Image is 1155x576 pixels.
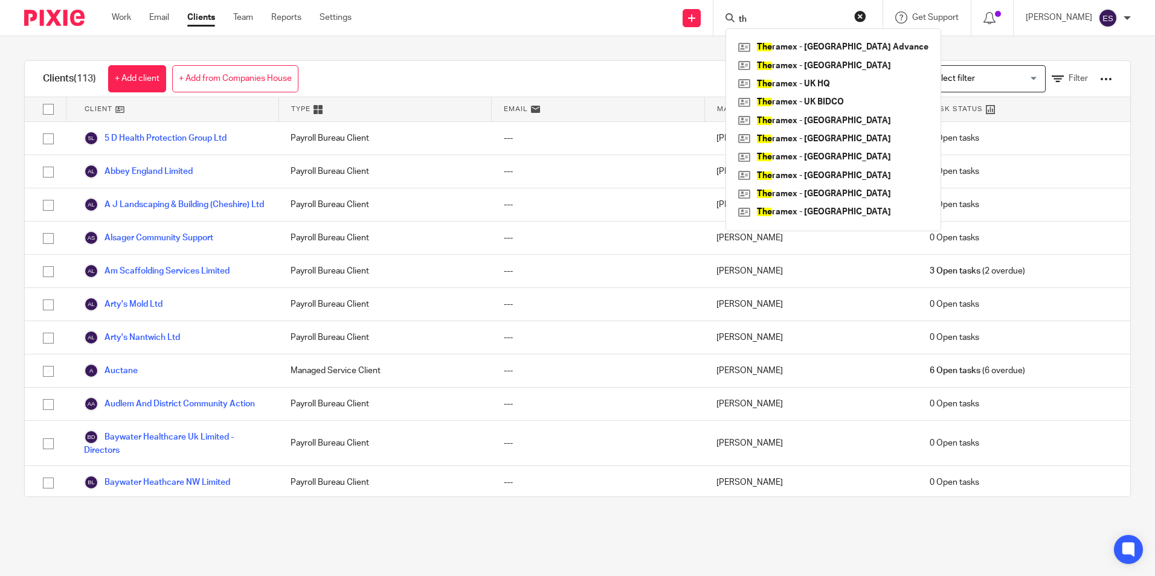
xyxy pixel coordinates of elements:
[492,288,704,321] div: ---
[278,222,491,254] div: Payroll Bureau Client
[84,231,98,245] img: svg%3E
[84,430,266,456] a: Baywater Healthcare Uk Limited - Directors
[704,122,917,155] div: [PERSON_NAME]
[738,14,846,25] input: Search
[84,131,227,146] a: 5 D Health Protection Group Ltd
[84,264,230,278] a: Am Scaffolding Services Limited
[930,331,979,344] span: 0 Open tasks
[1026,11,1092,24] p: [PERSON_NAME]
[278,354,491,387] div: Managed Service Client
[492,155,704,188] div: ---
[320,11,352,24] a: Settings
[149,11,169,24] a: Email
[1098,8,1118,28] img: svg%3E
[108,65,166,92] a: + Add client
[271,11,301,24] a: Reports
[930,232,979,244] span: 0 Open tasks
[912,13,959,22] span: Get Support
[854,10,866,22] button: Clear
[84,164,98,179] img: svg%3E
[84,197,98,212] img: svg%3E
[925,65,1046,92] div: Search for option
[930,104,983,114] span: Task Status
[84,430,98,444] img: svg%3E
[927,68,1038,89] input: Search for option
[704,321,917,354] div: [PERSON_NAME]
[84,297,98,312] img: svg%3E
[187,11,215,24] a: Clients
[24,10,85,26] img: Pixie
[84,475,98,490] img: svg%3E
[492,466,704,499] div: ---
[930,476,979,488] span: 0 Open tasks
[84,397,255,411] a: Audlem And District Community Action
[112,11,131,24] a: Work
[278,388,491,420] div: Payroll Bureau Client
[278,321,491,354] div: Payroll Bureau Client
[37,98,60,121] input: Select all
[291,104,310,114] span: Type
[930,199,979,211] span: 0 Open tasks
[84,330,180,345] a: Arty's Nantwich Ltd
[704,255,917,287] div: [PERSON_NAME]
[84,297,162,312] a: Arty's Mold Ltd
[84,475,230,490] a: Baywater Heathcare NW Limited
[704,288,917,321] div: [PERSON_NAME]
[930,365,1025,377] span: (6 overdue)
[84,231,213,245] a: Alsager Community Support
[278,255,491,287] div: Payroll Bureau Client
[504,104,528,114] span: Email
[704,354,917,387] div: [PERSON_NAME]
[930,437,979,449] span: 0 Open tasks
[930,132,979,144] span: 0 Open tasks
[278,155,491,188] div: Payroll Bureau Client
[492,188,704,221] div: ---
[492,122,704,155] div: ---
[704,222,917,254] div: [PERSON_NAME]
[492,255,704,287] div: ---
[492,421,704,466] div: ---
[930,398,979,410] span: 0 Open tasks
[278,421,491,466] div: Payroll Bureau Client
[84,264,98,278] img: svg%3E
[704,155,917,188] div: [PERSON_NAME]
[278,466,491,499] div: Payroll Bureau Client
[492,388,704,420] div: ---
[930,365,980,377] span: 6 Open tasks
[172,65,298,92] a: + Add from Companies House
[492,354,704,387] div: ---
[930,298,979,310] span: 0 Open tasks
[84,397,98,411] img: svg%3E
[84,363,98,378] img: svg%3E
[704,466,917,499] div: [PERSON_NAME]
[930,165,979,178] span: 0 Open tasks
[492,321,704,354] div: ---
[84,131,98,146] img: svg%3E
[84,363,138,378] a: Auctane
[84,164,193,179] a: Abbey England Limited
[930,265,980,277] span: 3 Open tasks
[84,197,264,212] a: A J Landscaping & Building (Cheshire) Ltd
[704,421,917,466] div: [PERSON_NAME]
[1069,74,1088,83] span: Filter
[704,188,917,221] div: [PERSON_NAME]
[84,330,98,345] img: svg%3E
[930,265,1025,277] span: (2 overdue)
[278,122,491,155] div: Payroll Bureau Client
[492,222,704,254] div: ---
[233,11,253,24] a: Team
[881,61,1112,97] div: View:
[85,104,112,114] span: Client
[278,188,491,221] div: Payroll Bureau Client
[717,104,755,114] span: Manager
[704,388,917,420] div: [PERSON_NAME]
[278,288,491,321] div: Payroll Bureau Client
[74,74,96,83] span: (113)
[43,72,96,85] h1: Clients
